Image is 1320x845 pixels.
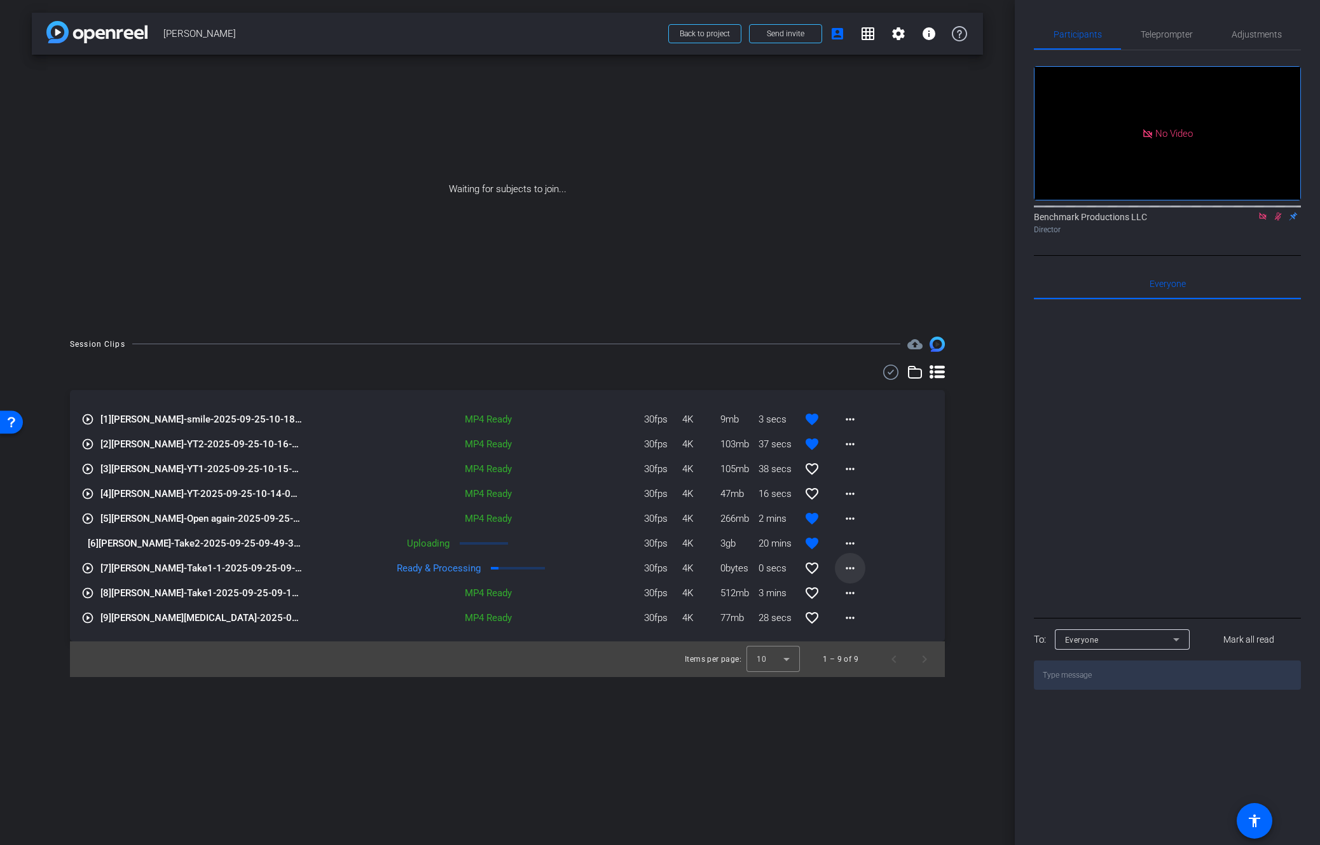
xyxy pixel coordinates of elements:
span: 30fps [644,536,682,551]
mat-icon: favorite_border [804,486,820,501]
mat-icon: info [921,26,937,41]
span: 30fps [644,586,682,601]
div: 1 – 9 of 9 [823,653,858,666]
mat-icon: favorite_border [804,585,820,601]
span: [5] [100,513,111,524]
div: Waiting for subjects to join... [32,55,983,324]
span: 266mb [720,512,759,526]
mat-icon: settings [891,26,906,41]
span: No Video [1155,127,1193,139]
span: [9] [100,612,111,624]
mat-icon: play_circle_outline [81,562,94,575]
span: 105mb [720,462,759,477]
span: 77mb [720,611,759,625]
span: [PERSON_NAME]-YT-2025-09-25-10-14-04-118-0 [100,487,303,501]
span: 4K [682,487,720,501]
span: [PERSON_NAME]-Take2-2025-09-25-09-49-30-356-0 [88,536,303,551]
mat-icon: more_horiz [842,585,858,601]
span: Back to project [680,29,730,38]
img: app-logo [46,21,148,43]
span: 30fps [644,437,682,452]
span: 512mb [720,586,759,601]
span: 47mb [720,487,759,501]
span: [PERSON_NAME]-YT2-2025-09-25-10-16-32-333-0 [100,437,303,452]
mat-icon: cloud_upload [907,337,923,352]
div: MP4 Ready [418,611,518,625]
span: Adjustments [1232,30,1282,39]
img: Session clips [930,337,945,352]
div: Benchmark Productions LLC [1034,211,1301,235]
span: 3 mins [759,586,797,601]
div: Uploading [303,536,455,551]
span: Mark all read [1223,633,1274,646]
mat-icon: more_horiz [842,486,858,501]
mat-icon: play_circle_outline [81,611,94,624]
div: MP4 Ready [418,586,518,601]
span: 4K [682,412,720,427]
span: 30fps [644,412,682,427]
span: Destinations for your clips [907,337,923,352]
mat-icon: favorite_border [804,461,820,477]
span: [4] [100,488,111,499]
span: [PERSON_NAME][MEDICAL_DATA]-2025-09-25-09-15-34-529-0 [100,611,303,625]
span: [PERSON_NAME]-Open again-2025-09-25-10-11-03-774-0 [100,512,303,526]
span: [PERSON_NAME] [163,21,661,46]
mat-icon: favorite [804,536,820,551]
div: To: [1034,632,1046,647]
span: 2 mins [759,512,797,526]
div: MP4 Ready [418,462,518,477]
span: 30fps [644,611,682,625]
span: 103mb [720,437,759,452]
span: [3] [100,463,111,475]
span: 4K [682,611,720,625]
mat-icon: play_circle_outline [81,487,94,500]
mat-icon: account_box [830,26,845,41]
span: 30fps [644,512,682,526]
mat-icon: favorite_border [804,561,820,576]
div: MP4 Ready [418,512,518,526]
span: 4K [682,561,720,576]
span: 3 secs [759,412,797,427]
button: Previous page [879,644,909,674]
div: Ready & Processing [388,561,487,576]
span: 30fps [644,462,682,477]
mat-icon: accessibility [1247,813,1262,828]
span: [PERSON_NAME]-Take1-1-2025-09-25-09-24-56-891-0 [100,561,303,576]
div: MP4 Ready [418,437,518,452]
span: 4K [682,536,720,551]
span: [7] [100,562,111,574]
span: 16 secs [759,487,797,501]
div: Session Clips [70,338,125,351]
mat-icon: favorite_border [804,610,820,625]
mat-icon: more_horiz [842,412,858,427]
span: 30fps [644,561,682,576]
mat-icon: more_horiz [842,610,858,625]
mat-icon: play_circle_outline [81,587,94,599]
div: Director [1034,224,1301,235]
button: Send invite [749,24,822,43]
span: Everyone [1150,279,1186,288]
span: Everyone [1065,636,1099,645]
span: 3gb [720,536,759,551]
span: 0 secs [759,561,797,576]
button: Mark all read [1197,628,1302,651]
span: 28 secs [759,611,797,625]
mat-icon: favorite [804,511,820,526]
mat-icon: more_horiz [842,436,858,452]
span: 4K [682,512,720,526]
span: [2] [100,438,111,450]
span: [PERSON_NAME]-YT1-2025-09-25-10-15-43-418-0 [100,462,303,477]
button: Next page [909,644,940,674]
mat-icon: more_horiz [842,536,858,551]
mat-icon: play_circle_outline [81,463,94,475]
span: Teleprompter [1141,30,1193,39]
mat-icon: more_horiz [842,511,858,526]
span: 30fps [644,487,682,501]
span: 0bytes [720,561,759,576]
div: MP4 Ready [418,412,518,427]
span: 20 mins [759,536,797,551]
span: 9mb [720,412,759,427]
span: [PERSON_NAME]-smile-2025-09-25-10-18-23-204-0 [100,412,303,427]
span: Send invite [767,29,804,39]
div: Items per page: [685,653,741,666]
